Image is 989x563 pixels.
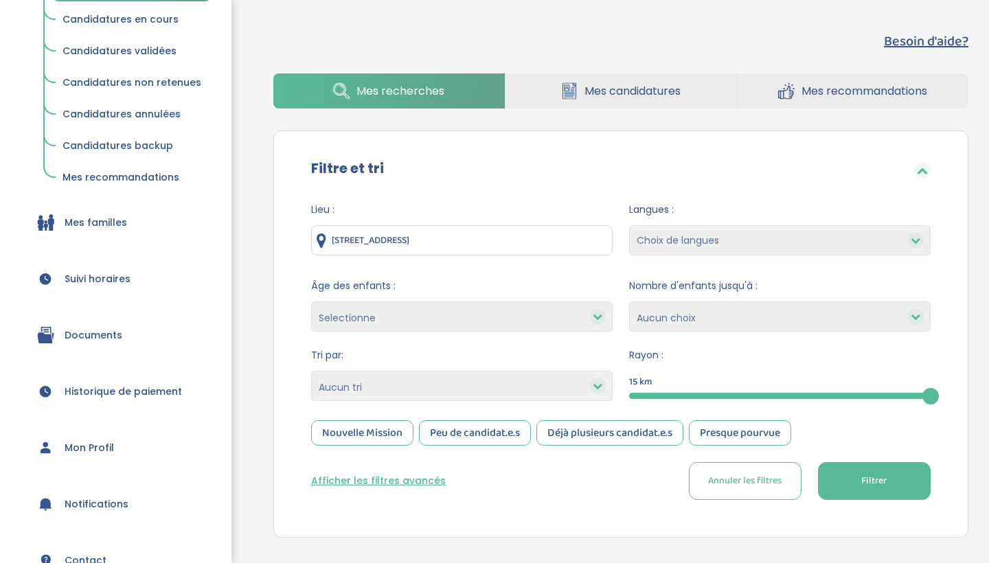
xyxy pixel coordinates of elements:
span: 15 km [629,375,652,389]
span: Tri par: [311,348,613,363]
span: Mes recommandations [802,82,927,100]
span: Notifications [65,497,128,512]
input: Ville ou code postale [311,225,613,255]
span: Annuler les filtres [708,474,782,488]
label: Filtre et tri [311,158,384,179]
a: Mon Profil [21,423,211,472]
a: Candidatures en cours [53,7,211,33]
span: Filtrer [861,474,887,488]
a: Candidatures backup [53,133,211,159]
a: Mes recommandations [53,165,211,191]
span: Candidatures backup [62,139,173,152]
span: Nombre d'enfants jusqu'à : [629,279,931,293]
a: Candidatures non retenues [53,70,211,96]
a: Notifications [21,479,211,529]
span: Candidatures en cours [62,12,179,26]
div: Nouvelle Mission [311,420,413,446]
span: Âge des enfants : [311,279,613,293]
span: Historique de paiement [65,384,182,399]
a: Suivi horaires [21,254,211,303]
span: Mon Profil [65,441,114,455]
div: Déjà plusieurs candidat.e.s [536,420,683,446]
span: Documents [65,328,122,343]
span: Lieu : [311,203,613,217]
span: Rayon : [629,348,931,363]
span: Mes recherches [356,82,444,100]
span: Candidatures annulées [62,107,181,121]
a: Candidatures annulées [53,102,211,128]
div: Peu de candidat.e.s [419,420,531,446]
span: Suivi horaires [65,272,130,286]
a: Mes candidatures [505,73,736,108]
span: Mes candidatures [584,82,681,100]
a: Documents [21,310,211,360]
span: Candidatures non retenues [62,76,201,89]
span: Candidatures validées [62,44,177,58]
a: Mes recommandations [737,73,968,108]
span: Mes recommandations [62,170,179,184]
a: Candidatures validées [53,38,211,65]
span: Langues : [629,203,931,217]
span: Mes familles [65,216,127,230]
button: Afficher les filtres avancés [311,474,446,488]
a: Historique de paiement [21,367,211,416]
button: Filtrer [818,462,931,500]
a: Mes familles [21,198,211,247]
a: Mes recherches [273,73,504,108]
button: Besoin d'aide? [884,31,968,51]
button: Annuler les filtres [689,462,802,500]
div: Presque pourvue [689,420,791,446]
